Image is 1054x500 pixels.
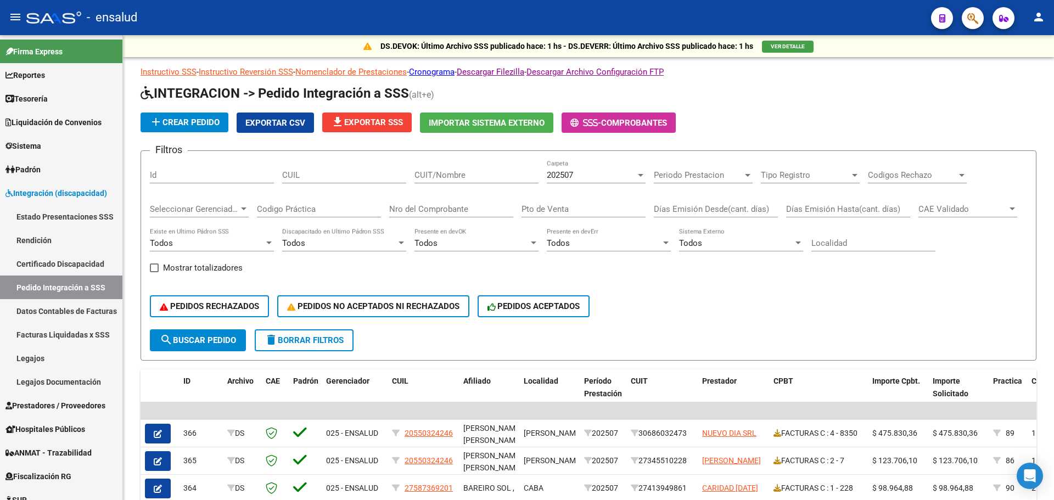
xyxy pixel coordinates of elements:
[584,454,622,467] div: 202507
[322,369,388,418] datatable-header-cell: Gerenciador
[141,86,409,101] span: INTEGRACION -> Pedido Integración a SSS
[547,238,570,248] span: Todos
[1006,484,1014,492] span: 90
[601,118,667,128] span: Comprobantes
[5,447,92,459] span: ANMAT - Trazabilidad
[287,301,459,311] span: PEDIDOS NO ACEPTADOS NI RECHAZADOS
[326,377,369,385] span: Gerenciador
[87,5,137,30] span: - ensalud
[631,377,648,385] span: CUIT
[289,369,322,418] datatable-header-cell: Padrón
[149,115,162,128] mat-icon: add
[163,261,243,274] span: Mostrar totalizadores
[933,484,973,492] span: $ 98.964,88
[266,377,280,385] span: CAE
[989,369,1027,418] datatable-header-cell: Practica
[459,369,519,418] datatable-header-cell: Afiliado
[227,482,257,495] div: DS
[227,377,254,385] span: Archivo
[463,451,524,485] span: [PERSON_NAME], [PERSON_NAME] ,
[872,429,917,437] span: $ 475.830,36
[631,454,693,467] div: 27345510228
[150,329,246,351] button: Buscar Pedido
[868,369,928,418] datatable-header-cell: Importe Cpbt.
[183,454,218,467] div: 365
[463,424,524,458] span: [PERSON_NAME], [PERSON_NAME] ,
[702,377,737,385] span: Prestador
[179,369,223,418] datatable-header-cell: ID
[5,93,48,105] span: Tesorería
[141,67,197,77] a: Instructivo SSS
[698,369,769,418] datatable-header-cell: Prestador
[463,484,514,492] span: BAREIRO SOL ,
[5,470,71,482] span: Fiscalización RG
[584,482,622,495] div: 202507
[392,377,408,385] span: CUIL
[584,377,622,398] span: Período Prestación
[631,427,693,440] div: 30686032473
[626,369,698,418] datatable-header-cell: CUIT
[150,142,188,158] h3: Filtros
[409,67,455,77] a: Cronograma
[933,429,978,437] span: $ 475.830,36
[773,482,864,495] div: FACTURAS C : 1 - 228
[679,238,702,248] span: Todos
[773,427,864,440] div: FACTURAS C : 4 - 8350
[463,377,491,385] span: Afiliado
[702,429,756,437] span: NUEVO DIA SRL
[1006,429,1014,437] span: 89
[295,67,407,77] a: Nomenclador de Prestaciones
[872,456,917,465] span: $ 123.706,10
[1031,429,1036,437] span: 1
[547,170,573,180] span: 202507
[487,301,580,311] span: PEDIDOS ACEPTADOS
[429,118,545,128] span: Importar Sistema Externo
[872,377,920,385] span: Importe Cpbt.
[227,427,257,440] div: DS
[918,204,1007,214] span: CAE Validado
[5,164,41,176] span: Padrón
[183,427,218,440] div: 366
[524,456,582,465] span: [PERSON_NAME]
[160,335,236,345] span: Buscar Pedido
[478,295,590,317] button: PEDIDOS ACEPTADOS
[5,69,45,81] span: Reportes
[570,118,601,128] span: -
[5,400,105,412] span: Prestadores / Proveedores
[5,46,63,58] span: Firma Express
[5,140,41,152] span: Sistema
[149,117,220,127] span: Crear Pedido
[277,295,469,317] button: PEDIDOS NO ACEPTADOS NI RECHAZADOS
[771,43,805,49] span: VER DETALLE
[1031,484,1036,492] span: 2
[1031,456,1036,465] span: 1
[928,369,989,418] datatable-header-cell: Importe Solicitado
[933,377,968,398] span: Importe Solicitado
[160,301,259,311] span: PEDIDOS RECHAZADOS
[326,429,378,437] span: 025 - ENSALUD
[265,335,344,345] span: Borrar Filtros
[872,484,913,492] span: $ 98.964,88
[237,113,314,133] button: Exportar CSV
[141,113,228,132] button: Crear Pedido
[519,369,580,418] datatable-header-cell: Localidad
[414,238,438,248] span: Todos
[141,66,1036,78] p: - - - - -
[9,10,22,24] mat-icon: menu
[183,482,218,495] div: 364
[702,484,758,492] span: CARIDAD [DATE]
[584,427,622,440] div: 202507
[405,484,453,492] span: 27587369201
[524,429,582,437] span: [PERSON_NAME]
[631,482,693,495] div: 27413949861
[199,67,293,77] a: Instructivo Reversión SSS
[654,170,743,180] span: Periodo Prestacion
[773,454,864,467] div: FACTURAS C : 2 - 7
[326,484,378,492] span: 025 - ENSALUD
[388,369,459,418] datatable-header-cell: CUIL
[245,118,305,128] span: Exportar CSV
[150,204,239,214] span: Seleccionar Gerenciador
[326,456,378,465] span: 025 - ENSALUD
[562,113,676,133] button: -Comprobantes
[293,377,318,385] span: Padrón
